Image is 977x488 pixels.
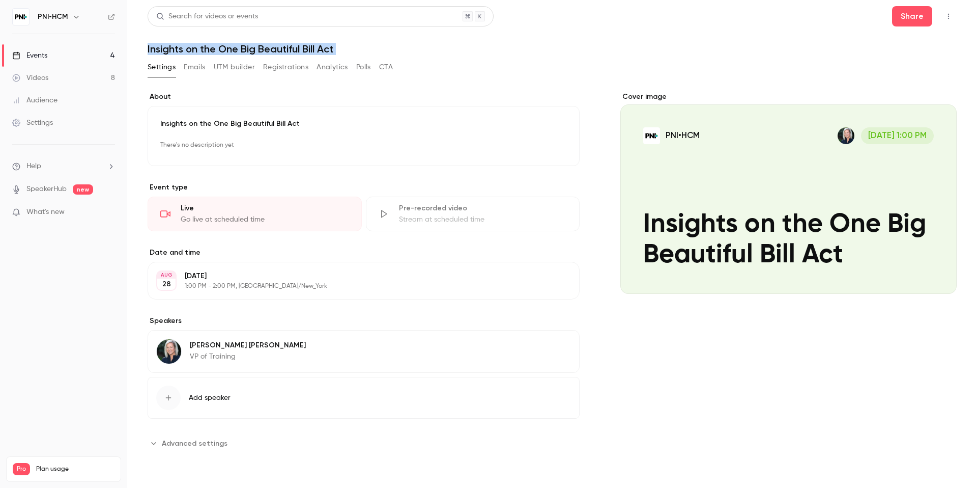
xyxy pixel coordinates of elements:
p: [PERSON_NAME] [PERSON_NAME] [190,340,306,350]
p: 28 [162,279,171,289]
div: Events [12,50,47,61]
div: Pre-recorded videoStream at scheduled time [366,197,580,231]
a: SpeakerHub [26,184,67,195]
span: Add speaker [189,393,231,403]
button: Advanced settings [148,435,234,451]
iframe: Noticeable Trigger [103,208,115,217]
span: new [73,184,93,195]
button: Share [892,6,932,26]
span: Advanced settings [162,438,227,449]
label: Date and time [148,248,580,258]
button: Emails [184,59,205,75]
div: Audience [12,95,58,105]
button: Analytics [317,59,348,75]
span: Plan usage [36,465,114,473]
button: CTA [379,59,393,75]
label: About [148,92,580,102]
p: 1:00 PM - 2:00 PM, [GEOGRAPHIC_DATA]/New_York [185,282,526,290]
p: VP of Training [190,351,306,362]
button: Registrations [263,59,308,75]
h6: PNI•HCM [38,12,68,22]
div: Settings [12,118,53,128]
span: Help [26,161,41,172]
h1: Insights on the One Big Beautiful Bill Act [148,43,957,55]
div: Pre-recorded video [399,203,567,213]
button: UTM builder [214,59,255,75]
span: Pro [13,463,30,475]
img: PNI•HCM [13,9,29,25]
p: Event type [148,182,580,193]
div: AUG [157,272,176,279]
section: Advanced settings [148,435,580,451]
label: Cover image [620,92,957,102]
div: Amy Miller[PERSON_NAME] [PERSON_NAME]VP of Training [148,330,580,373]
label: Speakers [148,316,580,326]
section: Cover image [620,92,957,294]
div: Go live at scheduled time [181,214,349,225]
div: LiveGo live at scheduled time [148,197,362,231]
p: Insights on the One Big Beautiful Bill Act [160,119,567,129]
img: Amy Miller [157,339,181,364]
button: Settings [148,59,176,75]
span: What's new [26,207,65,218]
p: [DATE] [185,271,526,281]
div: Stream at scheduled time [399,214,567,225]
p: There's no description yet [160,137,567,153]
li: help-dropdown-opener [12,161,115,172]
div: Videos [12,73,48,83]
div: Search for videos or events [156,11,258,22]
button: Polls [356,59,371,75]
div: Live [181,203,349,213]
button: Add speaker [148,377,580,419]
